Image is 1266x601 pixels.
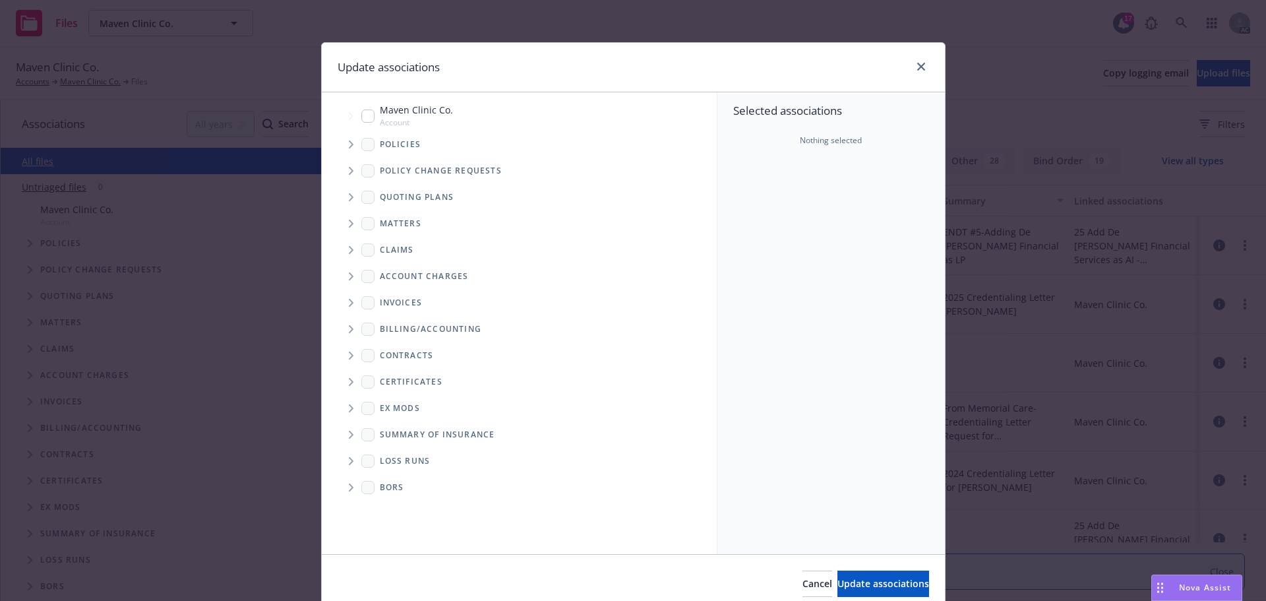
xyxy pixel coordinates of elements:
span: Update associations [837,577,929,590]
span: Invoices [380,299,423,307]
button: Cancel [802,571,832,597]
span: Account charges [380,272,469,280]
span: Certificates [380,378,442,386]
h1: Update associations [338,59,440,76]
span: Quoting plans [380,193,454,201]
span: Account [380,117,453,128]
span: Billing/Accounting [380,325,482,333]
div: Folder Tree Example [322,316,717,501]
span: Maven Clinic Co. [380,103,453,117]
span: Summary of insurance [380,431,495,439]
span: Cancel [802,577,832,590]
span: Nova Assist [1179,582,1231,593]
span: Matters [380,220,421,228]
span: Loss Runs [380,457,431,465]
span: Policy change requests [380,167,502,175]
span: Policies [380,141,421,148]
span: Contracts [380,352,434,360]
span: Claims [380,246,414,254]
div: Drag to move [1152,575,1168,600]
a: close [913,59,929,75]
span: Nothing selected [800,135,862,146]
span: BORs [380,484,404,491]
span: Selected associations [733,103,929,119]
span: Ex Mods [380,404,420,412]
button: Update associations [837,571,929,597]
div: Tree Example [322,100,717,315]
button: Nova Assist [1151,575,1242,601]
